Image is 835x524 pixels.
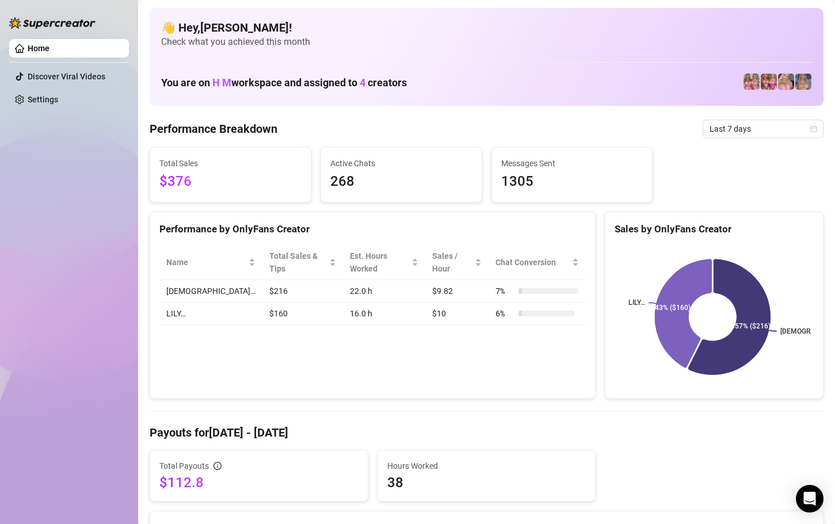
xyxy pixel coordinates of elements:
h1: You are on workspace and assigned to creators [161,77,407,89]
span: $112.8 [159,473,359,492]
span: Last 7 days [710,120,817,137]
th: Total Sales & Tips [262,245,343,280]
a: Settings [28,95,58,104]
span: Total Sales & Tips [269,250,327,275]
h4: Performance Breakdown [150,121,277,137]
th: Name [159,245,262,280]
td: [DEMOGRAPHIC_DATA]… [159,280,262,303]
div: Est. Hours Worked [350,250,409,275]
span: 38 [387,473,586,492]
span: 268 [330,171,472,193]
img: lilybigboobs [795,74,811,90]
a: Home [28,44,49,53]
h4: Payouts for [DATE] - [DATE] [150,424,823,441]
span: 6 % [495,307,514,320]
text: LILY… [628,299,645,307]
img: logo-BBDzfeDw.svg [9,17,96,29]
span: Total Payouts [159,460,209,472]
td: LILY… [159,303,262,325]
td: $10 [425,303,489,325]
span: calendar [810,125,817,132]
span: Hours Worked [387,460,586,472]
td: $216 [262,280,343,303]
span: info-circle [213,462,222,470]
th: Sales / Hour [425,245,489,280]
td: 16.0 h [343,303,425,325]
h4: 👋 Hey, [PERSON_NAME] ! [161,20,812,36]
span: Messages Sent [501,157,643,170]
span: 7 % [495,285,514,297]
td: $9.82 [425,280,489,303]
span: Sales / Hour [432,250,472,275]
td: 22.0 h [343,280,425,303]
img: lilybigboobvip [778,74,794,90]
span: Active Chats [330,157,472,170]
img: hotmomsvip [744,74,760,90]
span: Name [166,256,246,269]
span: $376 [159,171,302,193]
img: hotmomlove [761,74,777,90]
th: Chat Conversion [489,245,586,280]
div: Open Intercom Messenger [796,485,823,512]
span: Chat Conversion [495,256,570,269]
div: Performance by OnlyFans Creator [159,221,586,237]
div: Sales by OnlyFans Creator [615,221,814,237]
a: Discover Viral Videos [28,72,105,81]
span: 1305 [501,171,643,193]
span: H M [212,77,231,89]
span: 4 [360,77,365,89]
td: $160 [262,303,343,325]
span: Total Sales [159,157,302,170]
span: Check what you achieved this month [161,36,812,48]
